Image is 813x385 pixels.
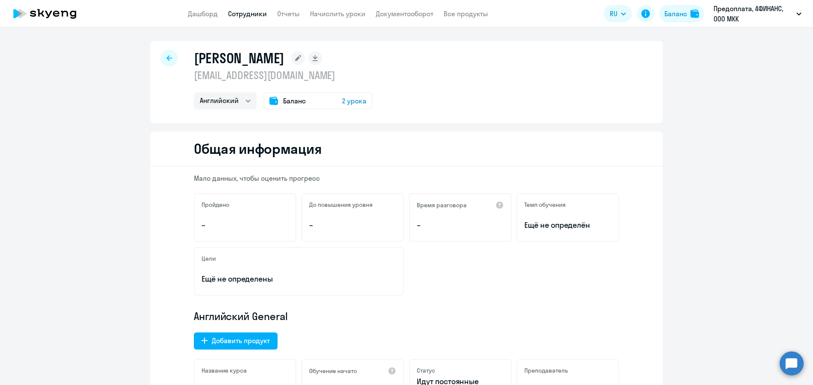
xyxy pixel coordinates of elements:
a: Сотрудники [228,9,267,18]
button: Балансbalance [659,5,704,22]
img: balance [690,9,699,18]
a: Все продукты [444,9,488,18]
a: Начислить уроки [310,9,366,18]
h5: Статус [417,367,435,374]
a: Дашборд [188,9,218,18]
p: [EMAIL_ADDRESS][DOMAIN_NAME] [194,68,372,82]
h5: Пройдено [202,201,229,209]
h2: Общая информация [194,140,322,157]
p: – [417,220,504,231]
h5: Название курса [202,367,247,374]
div: Добавить продукт [212,335,270,346]
h5: Цели [202,255,216,262]
span: RU [610,9,617,19]
span: Английский General [194,309,288,323]
h5: Обучение начато [309,367,357,375]
button: RU [604,5,632,22]
h1: [PERSON_NAME] [194,50,284,67]
a: Документооборот [376,9,433,18]
span: 2 урока [342,96,366,106]
h5: До повышения уровня [309,201,373,209]
h5: Время разговора [417,201,467,209]
p: – [309,220,396,231]
h5: Темп обучения [524,201,566,209]
h5: Преподаватель [524,367,568,374]
p: Ещё не определены [202,273,396,285]
span: Баланс [283,96,306,106]
span: Ещё не определён [524,220,611,231]
p: – [202,220,289,231]
p: Предоплата, 4ФИНАНС, ООО МКК [714,3,793,24]
div: Баланс [664,9,687,19]
button: Добавить продукт [194,332,278,350]
p: Мало данных, чтобы оценить прогресс [194,173,619,183]
button: Предоплата, 4ФИНАНС, ООО МКК [709,3,806,24]
a: Отчеты [277,9,300,18]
